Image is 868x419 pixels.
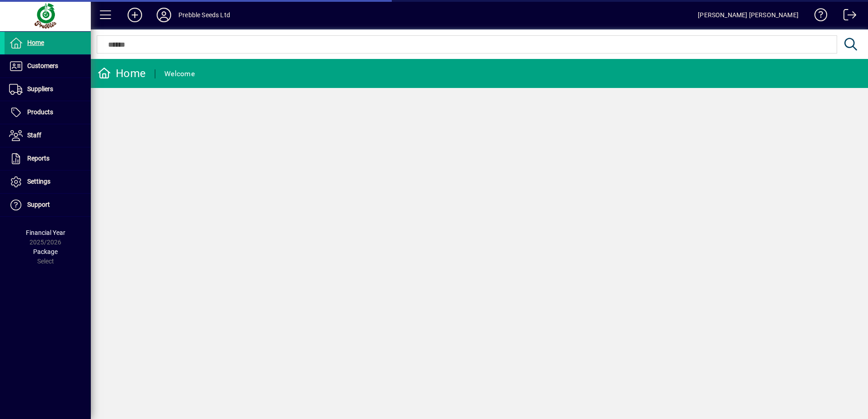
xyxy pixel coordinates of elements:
span: Staff [27,132,41,139]
a: Settings [5,171,91,193]
a: Customers [5,55,91,78]
div: Welcome [164,67,195,81]
span: Settings [27,178,50,185]
span: Financial Year [26,229,65,236]
div: Prebble Seeds Ltd [178,8,230,22]
div: Home [98,66,146,81]
div: [PERSON_NAME] [PERSON_NAME] [698,8,799,22]
span: Reports [27,155,49,162]
span: Home [27,39,44,46]
span: Suppliers [27,85,53,93]
a: Support [5,194,91,216]
span: Package [33,248,58,255]
button: Profile [149,7,178,23]
a: Staff [5,124,91,147]
a: Logout [837,2,857,31]
a: Knowledge Base [808,2,828,31]
span: Support [27,201,50,208]
a: Suppliers [5,78,91,101]
span: Customers [27,62,58,69]
button: Add [120,7,149,23]
a: Products [5,101,91,124]
a: Reports [5,147,91,170]
span: Products [27,108,53,116]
